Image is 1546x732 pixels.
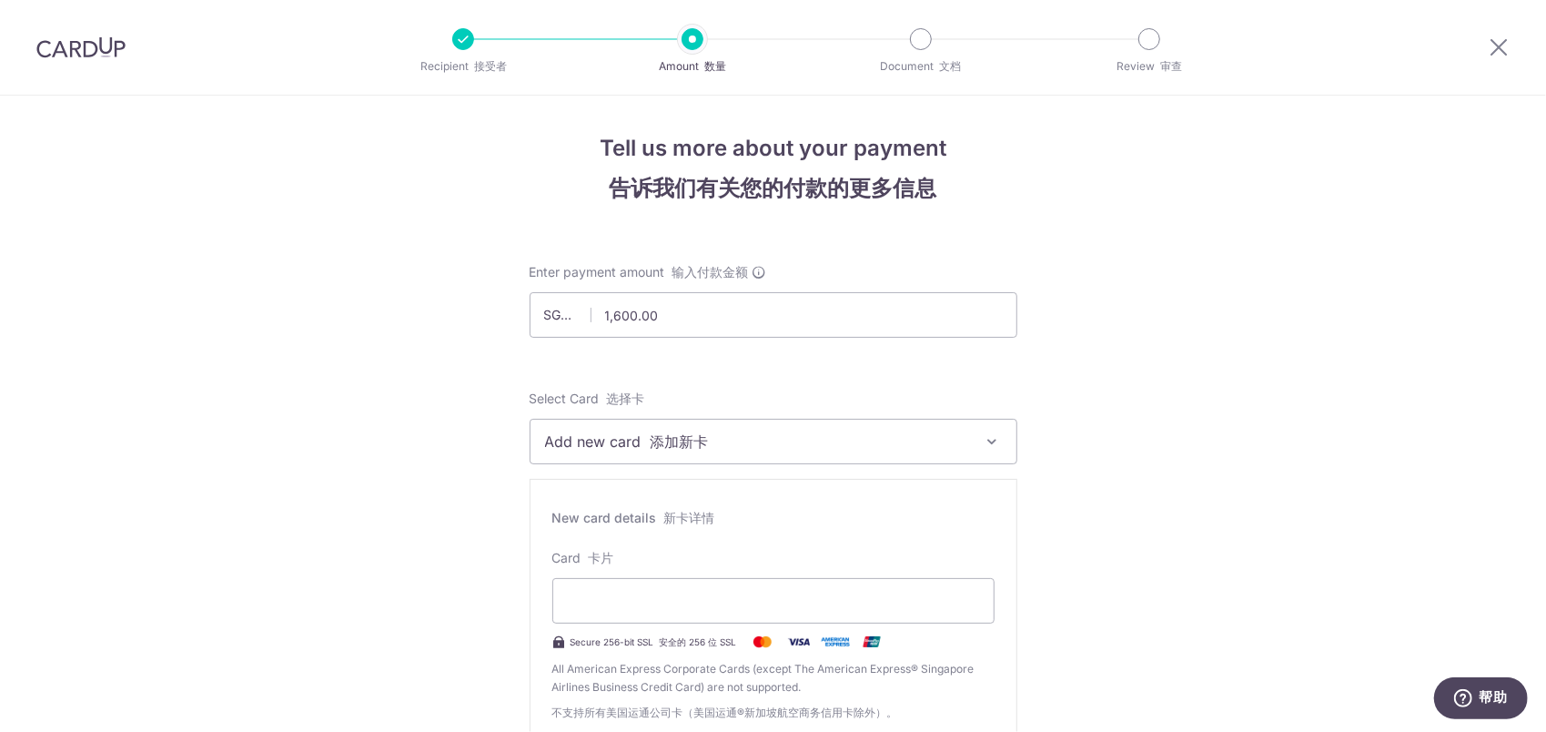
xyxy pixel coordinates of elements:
[36,36,126,58] img: CardUp
[552,660,995,729] span: All American Express Corporate Cards (except The American Express® Singapore Airlines Business Cr...
[552,706,898,719] font: 不支持所有美国运通公司卡（美国运通®新加坡航空商务信用卡除外）。
[781,631,817,653] img: Visa
[474,59,507,73] font: 接受者
[651,432,709,451] font: 添加新卡
[610,175,937,201] font: 告诉我们有关您的付款的更多信息
[545,431,969,452] span: Add new card
[396,57,530,76] p: Recipient
[939,59,961,73] font: 文档
[552,549,614,567] label: Card
[672,264,749,280] font: 输入付款金额
[571,635,737,649] span: Secure 256-bit SSL
[854,631,890,653] img: .alt.unionpay
[530,263,749,281] span: Enter payment amount
[607,391,645,406] font: 选择卡
[530,391,645,406] span: translation missing: en.payables.payment_networks.credit_card.summary.labels.select_card
[1160,59,1182,73] font: 审查
[530,419,1017,464] button: Add new card 添加新卡
[544,306,591,324] span: SGD
[854,57,988,76] p: Document
[1433,677,1528,723] iframe: 打开一个小组件，您可以在其中找到更多信息
[744,631,781,653] img: Mastercard
[817,631,854,653] img: .alt.amex
[664,510,715,525] font: 新卡详情
[625,57,760,76] p: Amount
[660,636,737,647] font: 安全的 256 位 SSL
[530,292,1017,338] input: 0.00
[530,132,1017,212] h4: Tell us more about your payment
[704,59,726,73] font: 数量
[568,590,979,612] iframe: Secure card payment input frame
[578,307,629,322] font: 新加坡元
[552,509,995,527] div: New card details
[1082,57,1217,76] p: Review
[589,550,614,565] font: 卡片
